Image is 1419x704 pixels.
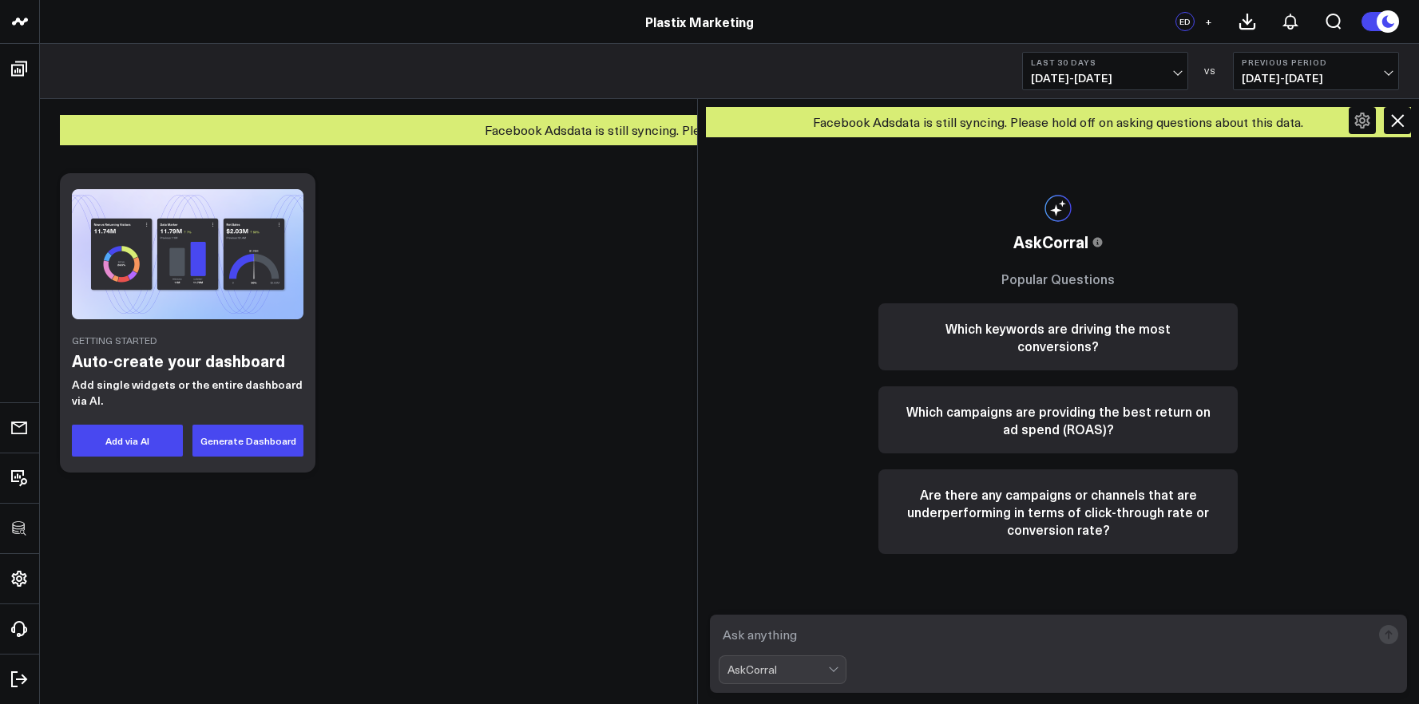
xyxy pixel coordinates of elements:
span: [DATE] - [DATE] [1031,72,1179,85]
div: ED [1175,12,1195,31]
div: Facebook Ads data is still syncing. Please hold off on asking questions about this data. [706,107,1412,137]
a: Plastix Marketing [645,13,754,30]
span: AskCorral [1013,230,1088,254]
button: + [1199,12,1218,31]
span: [DATE] - [DATE] [1242,72,1390,85]
h2: Auto-create your dashboard [72,349,303,373]
div: VS [1196,66,1225,76]
button: Previous Period[DATE]-[DATE] [1233,52,1399,90]
button: Generate Dashboard [192,425,303,457]
p: Add single widgets or the entire dashboard via AI. [72,377,303,409]
button: Which keywords are driving the most conversions? [878,303,1238,370]
span: + [1205,16,1212,27]
div: Getting Started [72,335,303,345]
h3: Popular Questions [878,270,1238,287]
b: Last 30 Days [1031,57,1179,67]
div: AskCorral [727,663,828,676]
button: Are there any campaigns or channels that are underperforming in terms of click-through rate or co... [878,469,1238,554]
button: Last 30 Days[DATE]-[DATE] [1022,52,1188,90]
div: Facebook Ads data is still syncing. Please hold off on asking questions about this data. [60,115,1399,145]
b: Previous Period [1242,57,1390,67]
button: Which campaigns are providing the best return on ad spend (ROAS)? [878,386,1238,453]
button: Add via AI [72,425,183,457]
